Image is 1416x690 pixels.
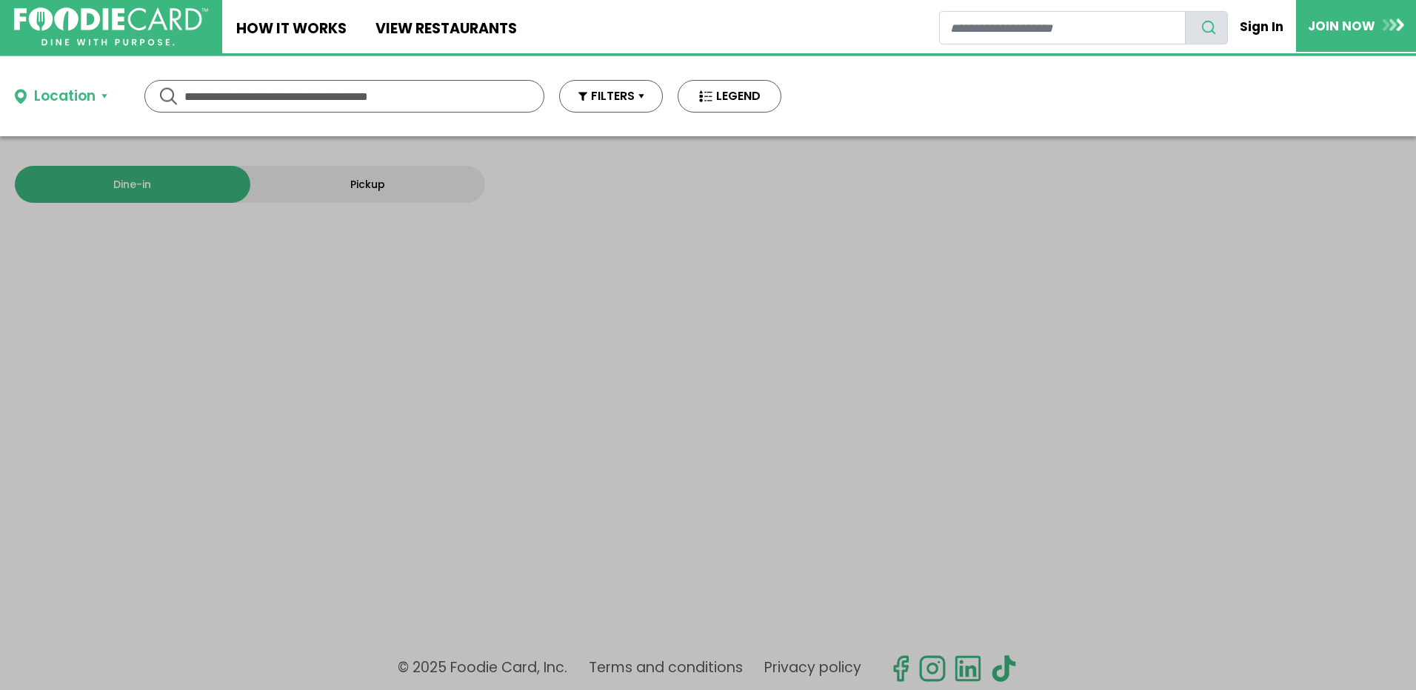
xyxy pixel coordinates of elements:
button: Location [15,86,107,107]
button: search [1185,11,1228,44]
a: Sign In [1228,10,1296,43]
div: Location [34,86,96,107]
button: FILTERS [559,80,663,113]
input: restaurant search [939,11,1186,44]
button: LEGEND [678,80,781,113]
img: FoodieCard; Eat, Drink, Save, Donate [14,7,208,47]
